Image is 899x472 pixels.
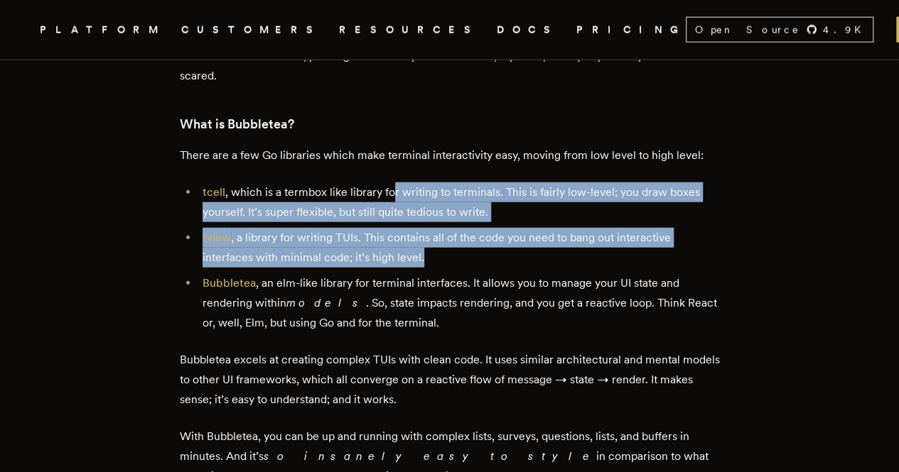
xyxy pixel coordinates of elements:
li: , which is a termbox like library for writing to terminals. This is fairly low-level; you draw bo... [198,182,720,222]
p: There are a few Go libraries which make terminal interactivity easy, moving from low level to hig... [180,146,720,165]
li: , an elm-like library for terminal interfaces. It allows you to manage your UI state and renderin... [198,273,720,333]
strong: What is Bubbletea? [180,116,294,131]
span: 4.9 K [823,23,870,37]
em: so insanely easy to style [264,449,596,463]
span: Open Source [695,23,800,37]
button: RESOURCES [339,21,480,39]
a: CUSTOMERS [181,21,322,39]
a: Bubbletea [203,276,256,290]
p: Bubbletea excels at creating complex TUIs with clean code. It uses similar architectural and ment... [180,350,720,410]
a: tview [203,231,231,244]
em: models [286,296,366,309]
li: , a library for writing TUIs. This contains all of the code you need to bang out interactive inte... [198,228,720,268]
button: PLATFORM [40,21,164,39]
a: PRICING [576,21,686,39]
a: tcell [203,185,225,199]
a: DOCS [497,21,559,39]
